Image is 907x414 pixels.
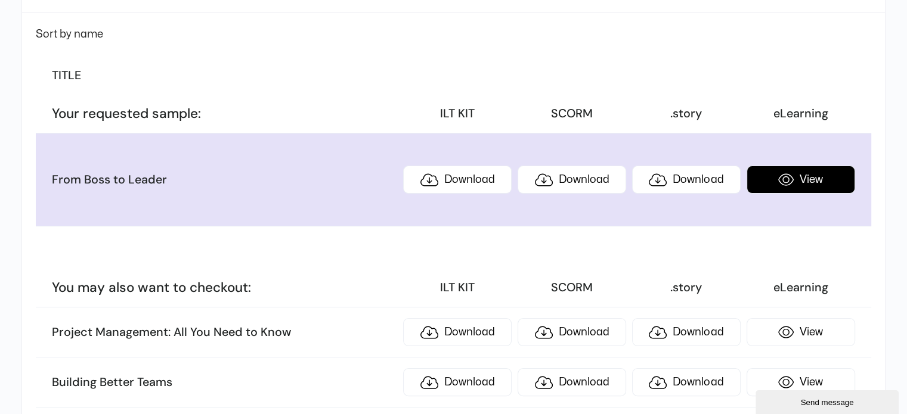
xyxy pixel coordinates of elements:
[632,166,741,194] a: Download
[518,106,626,122] h3: SCORM
[36,29,103,39] span: Sort by name
[632,280,741,295] h3: .story
[518,368,626,396] a: Download
[747,106,855,122] h3: eLearning
[403,106,512,122] h3: ILT KIT
[518,166,626,194] a: Download
[518,280,626,295] h3: SCORM
[747,368,855,396] a: View
[747,318,855,346] a: View
[52,325,397,340] h3: Project Management: All You Need to Know
[756,388,901,414] iframe: chat widget
[632,318,741,346] a: Download
[403,280,512,295] h3: ILT KIT
[52,68,397,83] h3: TITLE
[747,280,855,295] h3: eLearning
[52,105,397,122] h3: Your requested sample:
[403,166,512,194] a: Download
[52,172,397,188] h3: From Boss to Leader
[52,375,397,390] h3: Building Better Teams
[52,279,397,296] h3: You may also want to checkout:
[403,368,512,396] a: Download
[403,318,512,346] a: Download
[518,318,626,346] a: Download
[632,368,741,396] a: Download
[632,106,741,122] h3: .story
[747,166,855,194] a: View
